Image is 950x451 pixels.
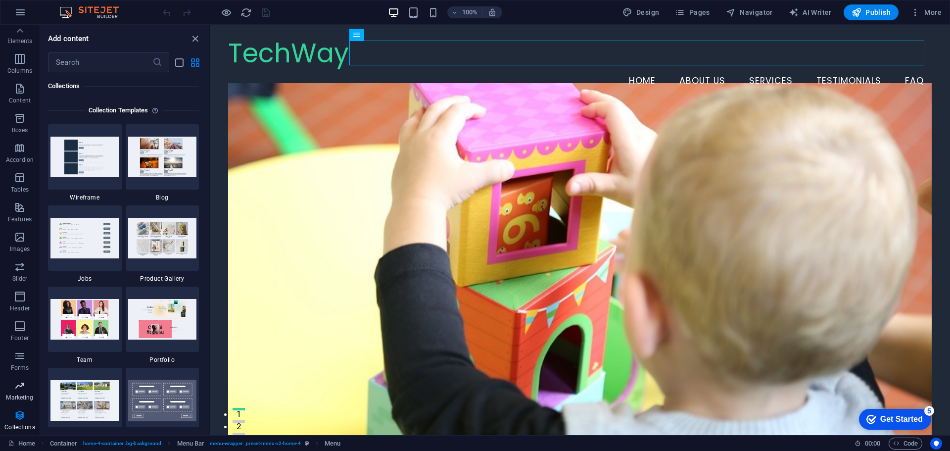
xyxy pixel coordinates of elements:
[8,438,35,450] a: Click to cancel selection. Double-click to open Pages
[865,438,880,450] span: 00 00
[12,126,28,134] p: Boxes
[208,438,300,450] span: . menu-wrapper .preset-menu-v2-home-4
[9,97,31,104] p: Content
[126,356,199,364] span: Portfolio
[240,6,252,18] button: reload
[128,380,197,421] img: collectionscontainer1.svg
[10,304,30,312] p: Header
[152,104,162,116] i: Each template - except the Collections listing - comes with a preconfigured design and collection...
[622,7,660,17] span: Design
[6,156,34,164] p: Accordion
[50,438,78,450] span: Click to select. Double-click to edit
[910,7,942,17] span: More
[29,11,72,20] div: Get Started
[126,287,199,364] div: Portfolio
[11,334,29,342] p: Footer
[128,218,197,258] img: product_gallery_extension.jpg
[488,8,497,17] i: On resize automatically adjust zoom level to fit chosen device.
[23,396,35,398] button: 2
[81,438,161,450] span: . home-4-container .bg-background
[325,438,340,450] span: Click to select. Double-click to edit
[48,287,122,364] div: Team
[789,7,832,17] span: AI Writer
[220,6,232,18] button: Click here to leave preview mode and continue editing
[126,124,199,201] div: Blog
[8,215,32,223] p: Features
[852,7,891,17] span: Publish
[23,408,35,411] button: 3
[7,37,33,45] p: Elements
[48,356,122,364] span: Team
[50,438,341,450] nav: breadcrumb
[85,104,152,116] h6: Collection Templates
[447,6,482,18] button: 100%
[785,4,836,20] button: AI Writer
[11,364,29,372] p: Forms
[73,2,83,12] div: 5
[50,218,119,258] img: jobs_extension.jpg
[722,4,777,20] button: Navigator
[48,52,152,72] input: Search
[618,4,664,20] button: Design
[128,299,197,339] img: portfolio_extension.jpg
[872,440,873,447] span: :
[10,245,30,253] p: Images
[48,33,89,45] h6: Add content
[50,137,119,177] img: wireframe_extension.jpg
[126,205,199,283] div: Product Gallery
[48,275,122,283] span: Jobs
[7,67,32,75] p: Columns
[893,438,918,450] span: Code
[844,4,899,20] button: Publish
[8,5,80,26] div: Get Started 5 items remaining, 0% complete
[6,394,33,401] p: Marketing
[48,194,122,201] span: Wireframe
[48,205,122,283] div: Jobs
[48,80,199,92] h6: Collections
[726,7,773,17] span: Navigator
[889,438,922,450] button: Code
[671,4,713,20] button: Pages
[48,124,122,201] div: Wireframe
[11,186,29,194] p: Tables
[126,275,199,283] span: Product Gallery
[618,4,664,20] div: Design (Ctrl+Alt+Y)
[189,56,201,68] button: grid-view
[855,438,881,450] h6: Session time
[4,423,35,431] p: Collections
[126,194,199,201] span: Blog
[128,137,197,177] img: blog_extension.jpg
[12,275,28,283] p: Slider
[189,33,201,45] button: close panel
[173,56,185,68] button: list-view
[50,299,119,339] img: team_extension.jpg
[50,380,119,420] img: real_estate_extension.jpg
[462,6,478,18] h6: 100%
[930,438,942,450] button: Usercentrics
[177,438,205,450] span: Click to select. Double-click to edit
[57,6,131,18] img: Editor Logo
[23,383,35,386] button: 1
[240,7,252,18] i: Reload page
[305,441,309,446] i: This element is a customizable preset
[906,4,946,20] button: More
[675,7,710,17] span: Pages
